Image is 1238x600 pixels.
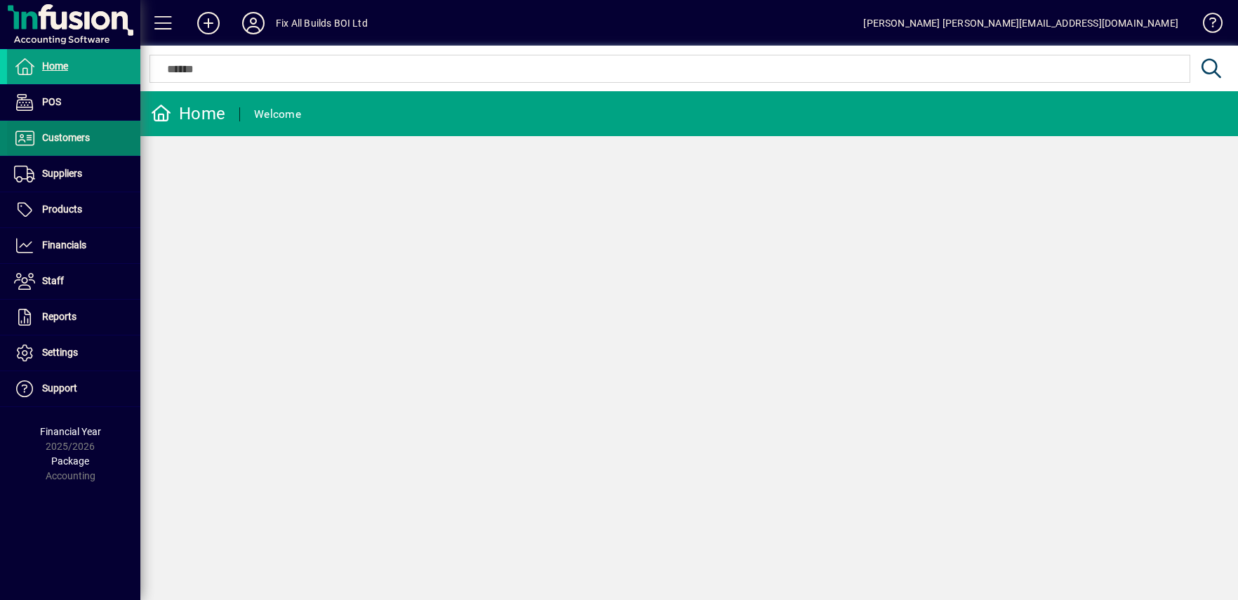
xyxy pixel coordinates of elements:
span: Staff [42,275,64,286]
a: Financials [7,228,140,263]
span: Package [51,455,89,467]
a: Reports [7,300,140,335]
span: Financials [42,239,86,251]
a: Suppliers [7,156,140,192]
span: Reports [42,311,76,322]
div: Welcome [254,103,301,126]
a: Products [7,192,140,227]
span: Settings [42,347,78,358]
span: POS [42,96,61,107]
a: Knowledge Base [1192,3,1220,48]
a: Support [7,371,140,406]
a: Staff [7,264,140,299]
span: Home [42,60,68,72]
span: Support [42,382,77,394]
span: Products [42,204,82,215]
button: Profile [231,11,276,36]
span: Suppliers [42,168,82,179]
span: Financial Year [40,426,101,437]
button: Add [186,11,231,36]
a: Settings [7,335,140,371]
div: Fix All Builds BOI Ltd [276,12,368,34]
div: Home [151,102,225,125]
a: Customers [7,121,140,156]
div: [PERSON_NAME] [PERSON_NAME][EMAIL_ADDRESS][DOMAIN_NAME] [863,12,1178,34]
a: POS [7,85,140,120]
span: Customers [42,132,90,143]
